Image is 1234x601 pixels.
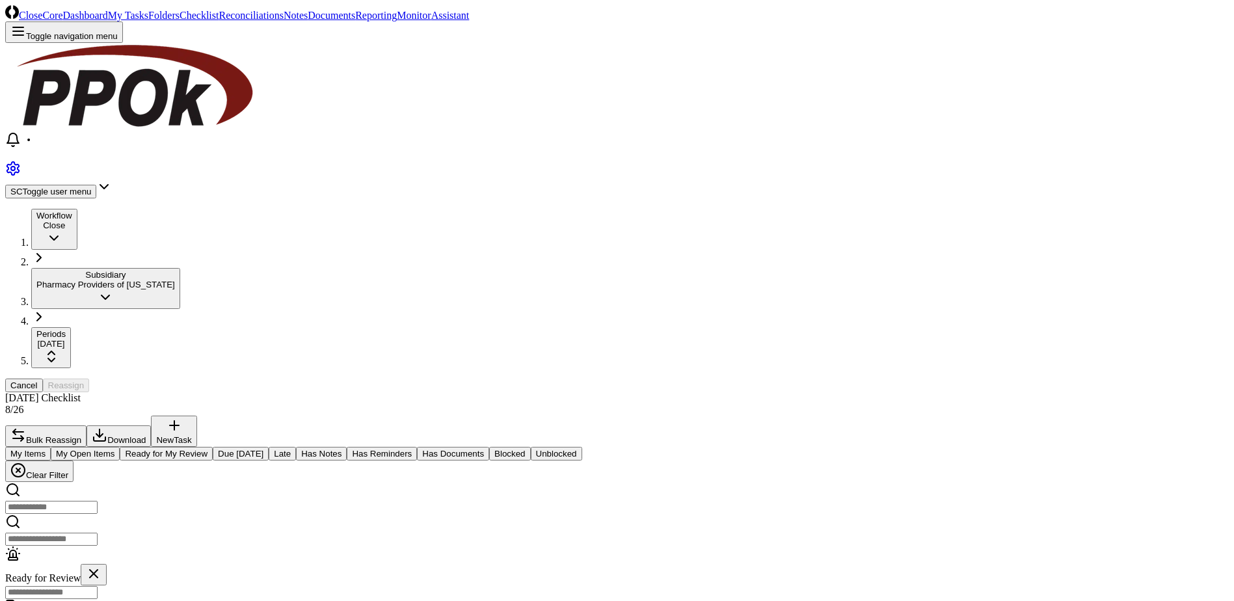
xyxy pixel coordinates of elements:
button: Due Today [213,447,269,461]
img: PPOk logo [5,43,265,129]
button: Has Reminders [347,447,417,461]
button: Download [87,425,151,447]
button: My Items [5,447,51,461]
div: New Task [156,435,191,445]
button: NewTask [151,416,196,447]
a: Documents [308,10,355,21]
button: Late [269,447,296,461]
div: Workflow [36,211,72,220]
button: Toggle navigation menu [5,21,123,43]
div: 8 / 26 [5,404,1229,416]
a: CloseCore [5,10,63,21]
span: Toggle navigation menu [26,31,118,41]
a: Reconciliations [219,10,284,21]
div: Periods [36,329,66,339]
div: Ready for Review [5,564,1229,585]
button: Bulk Reassign [5,425,87,447]
a: Reporting [355,10,397,21]
div: [DATE] [36,339,66,349]
div: Subsidiary [36,270,175,280]
button: Blocked [489,447,530,461]
a: My Tasks [108,10,148,21]
button: Has Documents [417,447,489,461]
button: Ready for My Review [120,447,213,461]
span: CloseCore [19,10,63,21]
a: Folders [148,10,180,21]
a: Assistant [431,10,470,21]
button: Unblocked [531,447,582,461]
button: Cancel [5,379,43,392]
a: Notes [284,10,308,21]
div: [DATE] Checklist [5,392,1229,404]
nav: breadcrumb [5,209,1229,368]
button: Has Notes [296,447,347,461]
span: Toggle user menu [23,187,92,196]
a: Dashboard [63,10,108,21]
img: Logo [5,5,19,19]
button: My Open Items [51,447,120,461]
button: Periods[DATE] [31,327,71,368]
button: Reassign [43,379,90,392]
button: SCToggle user menu [5,185,96,198]
button: Clear Filter [5,461,74,482]
a: Monitor [397,10,431,21]
span: SC [10,187,23,196]
a: Checklist [180,10,219,21]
